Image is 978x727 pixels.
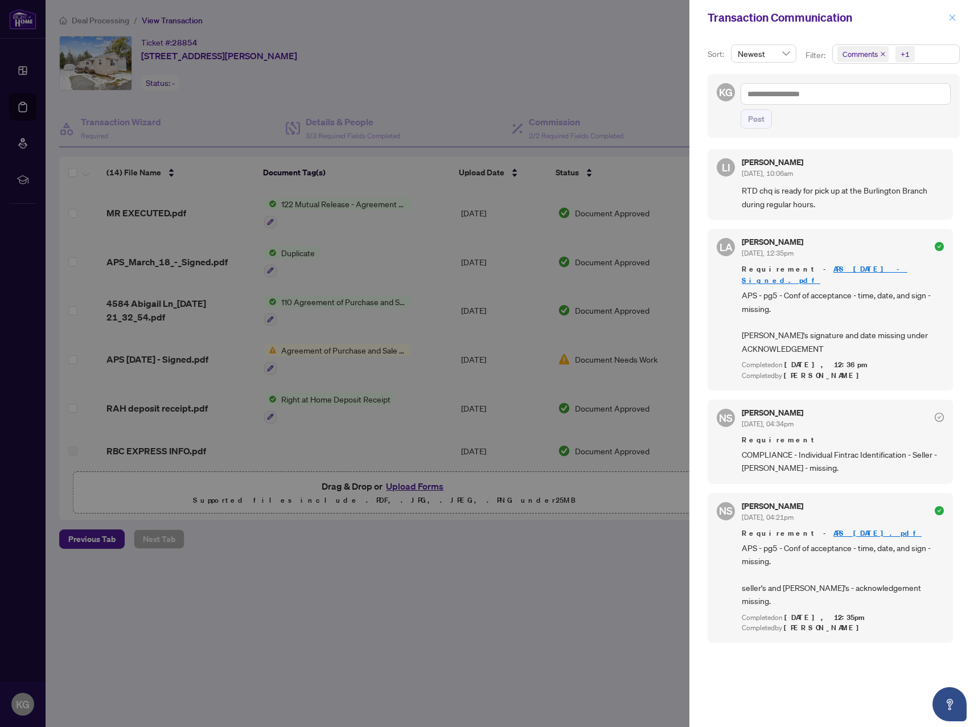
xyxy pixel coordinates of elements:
span: Requirement - [742,528,944,539]
span: [DATE], 12:36pm [784,360,869,369]
span: COMPLIANCE - Individual Fintrac Identification - Seller - [PERSON_NAME] - missing. [742,448,944,475]
h5: [PERSON_NAME] [742,502,803,510]
span: NS [719,410,733,426]
h5: [PERSON_NAME] [742,409,803,417]
p: Sort: [708,48,726,60]
a: APS [DATE].pdf [833,528,922,538]
div: Completed on [742,360,944,371]
span: check-circle [935,413,944,422]
span: APS - pg5 - Conf of acceptance - time, date, and sign - missing. seller's and [PERSON_NAME]'s - a... [742,541,944,608]
div: Completed by [742,371,944,381]
span: [DATE], 10:06am [742,169,793,178]
span: [DATE], 04:21pm [742,513,794,521]
span: LA [720,239,733,255]
span: Requirement - [742,264,944,286]
span: LI [722,159,730,175]
span: APS - pg5 - Conf of acceptance - time, date, and sign - missing. [PERSON_NAME]'s signature and da... [742,289,944,355]
p: Filter: [806,49,827,61]
span: [PERSON_NAME] [784,623,865,632]
div: Completed by [742,623,944,634]
span: check-circle [935,242,944,251]
button: Post [741,109,772,129]
span: RTD chq is ready for pick up at the Burlington Branch during regular hours. [742,184,944,211]
span: KG [719,84,733,100]
button: Open asap [932,687,967,721]
span: [DATE], 12:35pm [784,613,866,622]
span: check-circle [935,506,944,515]
span: Comments [843,48,878,60]
div: Completed on [742,613,944,623]
span: Requirement [742,434,944,446]
h5: [PERSON_NAME] [742,238,803,246]
span: NS [719,503,733,519]
span: Comments [837,46,889,62]
span: close [948,14,956,22]
span: [DATE], 12:35pm [742,249,794,257]
h5: [PERSON_NAME] [742,158,803,166]
span: [PERSON_NAME] [784,371,865,380]
span: Newest [738,45,790,62]
span: close [880,51,886,57]
div: +1 [901,48,910,60]
div: Transaction Communication [708,9,945,26]
span: [DATE], 04:34pm [742,420,794,428]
